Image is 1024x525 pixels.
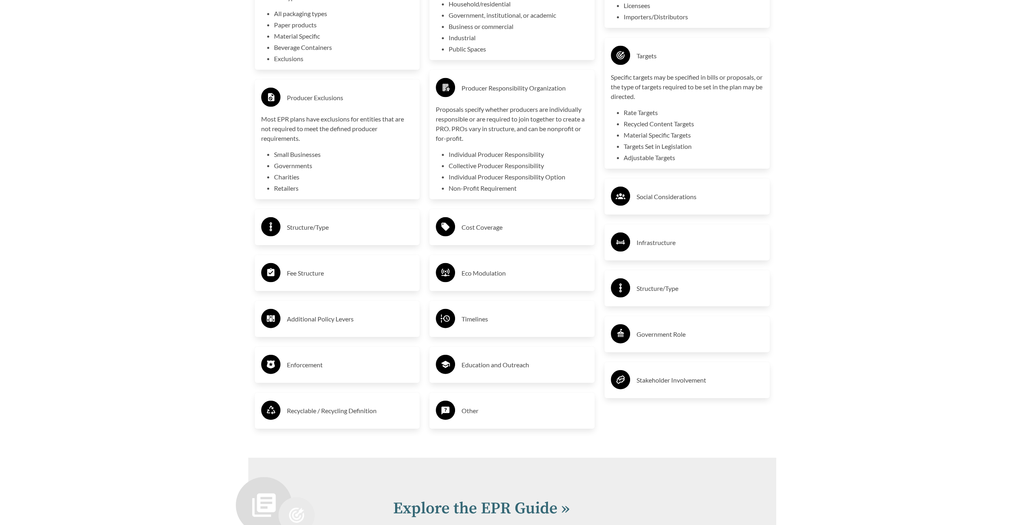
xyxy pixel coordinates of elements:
li: All packaging types [274,9,414,19]
li: Material Specific [274,31,414,41]
p: Most EPR plans have exclusions for entities that are not required to meet the defined producer re... [261,114,414,143]
h3: Education and Outreach [462,358,588,371]
li: Individual Producer Responsibility Option [449,172,588,182]
h3: Additional Policy Levers [287,313,414,325]
li: Non-Profit Requirement [449,183,588,193]
h3: Cost Coverage [462,221,588,234]
li: Licensees [624,1,763,10]
li: Individual Producer Responsibility [449,150,588,159]
li: Governments [274,161,414,171]
a: Explore the EPR Guide » [393,498,570,519]
h3: Stakeholder Involvement [637,374,763,387]
h3: Infrastructure [637,236,763,249]
h3: Fee Structure [287,267,414,280]
h3: Social Considerations [637,190,763,203]
h3: Producer Exclusions [287,91,414,104]
li: Material Specific Targets [624,130,763,140]
h3: Producer Responsibility Organization [462,82,588,95]
h3: Timelines [462,313,588,325]
li: Public Spaces [449,44,588,54]
h3: Recyclable / Recycling Definition [287,404,414,417]
li: Paper products [274,20,414,30]
h3: Targets [637,49,763,62]
li: Business or commercial [449,22,588,31]
li: Charities [274,172,414,182]
p: Specific targets may be specified in bills or proposals, or the type of targets required to be se... [611,72,763,101]
h3: Enforcement [287,358,414,371]
li: Importers/Distributors [624,12,763,22]
li: Targets Set in Legislation [624,142,763,151]
h3: Eco Modulation [462,267,588,280]
li: Small Businesses [274,150,414,159]
h3: Structure/Type [287,221,414,234]
li: Recycled Content Targets [624,119,763,129]
li: Retailers [274,183,414,193]
h3: Government Role [637,328,763,341]
h3: Structure/Type [637,282,763,295]
p: Proposals specify whether producers are individually responsible or are required to join together... [436,105,588,143]
li: Adjustable Targets [624,153,763,163]
h3: Other [462,404,588,417]
li: Collective Producer Responsibility [449,161,588,171]
li: Government, institutional, or academic [449,10,588,20]
li: Rate Targets [624,108,763,117]
li: Industrial [449,33,588,43]
li: Beverage Containers [274,43,414,52]
li: Exclusions [274,54,414,64]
